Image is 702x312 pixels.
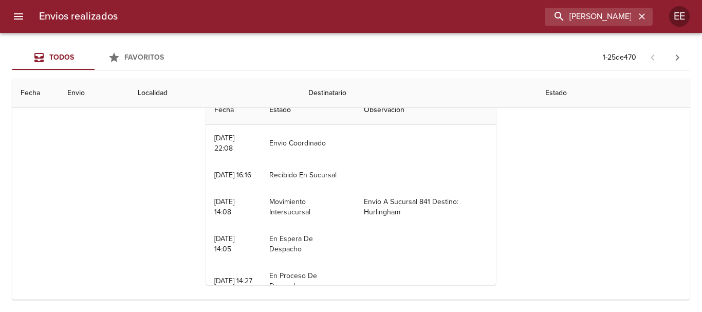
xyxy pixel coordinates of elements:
[300,79,537,108] th: Destinatario
[603,52,636,63] p: 1 - 25 de 470
[261,125,356,162] td: Envio Coordinado
[214,171,251,179] div: [DATE] 16:16
[214,197,234,216] div: [DATE] 14:08
[261,96,356,125] th: Estado
[12,79,59,108] th: Fecha
[39,8,118,25] h6: Envios realizados
[261,189,356,226] td: Movimiento Intersucursal
[545,8,635,26] input: buscar
[59,79,130,108] th: Envio
[640,52,665,62] span: Pagina anterior
[261,162,356,189] td: Recibido En Sucursal
[356,189,496,226] td: Envio A Sucursal 841 Destino: Hurlingham
[214,234,234,253] div: [DATE] 14:05
[356,96,496,125] th: Observacion
[214,134,234,153] div: [DATE] 22:08
[49,53,74,62] span: Todos
[261,263,356,300] td: En Proceso De Despacho
[124,53,164,62] span: Favoritos
[130,79,300,108] th: Localidad
[206,96,261,125] th: Fecha
[6,4,31,29] button: menu
[12,45,177,70] div: Tabs Envios
[214,277,252,285] div: [DATE] 14:27
[206,96,496,300] table: Tabla de seguimiento
[669,6,690,27] div: EE
[537,79,690,108] th: Estado
[261,226,356,263] td: En Espera De Despacho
